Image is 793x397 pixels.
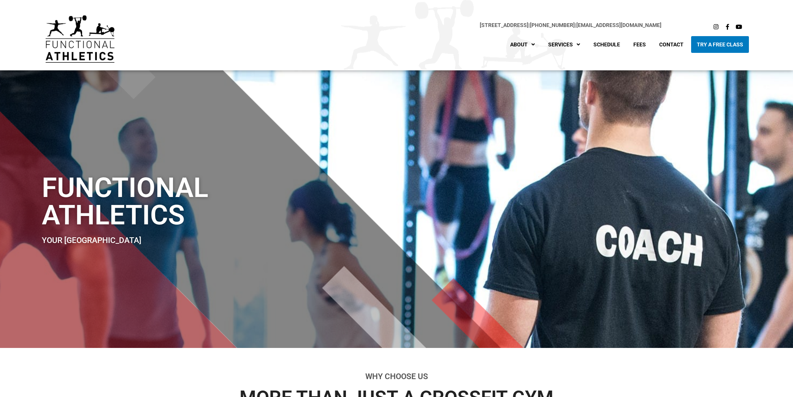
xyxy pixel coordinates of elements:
[691,36,749,53] a: Try A Free Class
[653,36,689,53] a: Contact
[130,21,662,30] p: |
[480,22,530,28] span: |
[588,36,626,53] a: Schedule
[480,22,528,28] a: [STREET_ADDRESS]
[42,237,465,245] h2: Your [GEOGRAPHIC_DATA]
[504,36,541,53] a: About
[530,22,575,28] a: [PHONE_NUMBER]
[628,36,652,53] a: Fees
[542,36,586,53] a: Services
[186,373,607,381] h2: Why Choose Us
[42,174,465,229] h1: Functional Athletics
[576,22,661,28] a: [EMAIL_ADDRESS][DOMAIN_NAME]
[46,15,114,63] img: default-logo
